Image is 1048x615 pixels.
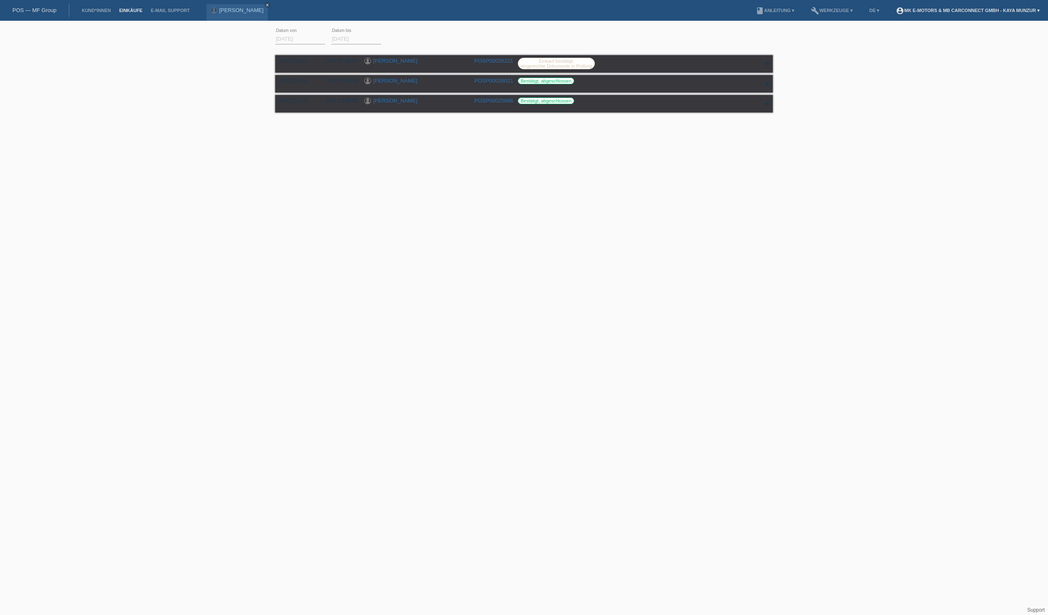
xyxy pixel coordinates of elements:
a: buildWerkzeuge ▾ [807,8,857,13]
div: auf-/zuklappen [760,78,773,90]
a: [PERSON_NAME] [373,98,417,104]
div: CHF 3'000.00 [319,58,358,64]
a: DE ▾ [865,8,883,13]
a: POSP00026021 [474,78,513,84]
a: [PERSON_NAME] [219,7,264,13]
span: 12:59 [296,79,307,83]
i: account_circle [896,7,904,15]
a: [PERSON_NAME] [373,78,417,84]
a: Einkäufe [115,8,146,13]
i: build [811,7,819,15]
span: 12:48 [296,99,307,103]
div: auf-/zuklappen [760,98,773,110]
a: [PERSON_NAME] [373,58,417,64]
label: Einkauf bestätigt, eingereichte Dokumente in Prüfung [518,58,595,69]
i: close [265,3,269,7]
div: [DATE] [279,78,313,84]
i: book [756,7,764,15]
a: bookAnleitung ▾ [752,8,798,13]
a: POS — MF Group [12,7,56,13]
a: POSP00026221 [474,58,513,64]
div: [DATE] [279,58,313,64]
label: Bestätigt, abgeschlossen [518,78,574,84]
a: POSP00025996 [474,98,513,104]
a: account_circleMK E-MOTORS & MB CarConnect GmbH - Kaya Munzur ▾ [892,8,1044,13]
div: [DATE] [279,98,313,104]
a: close [264,2,270,8]
a: E-Mail Support [147,8,194,13]
a: Kund*innen [78,8,115,13]
div: auf-/zuklappen [760,58,773,70]
a: Support [1027,607,1045,613]
div: CHF 2'990.00 [319,98,358,104]
div: CHF 3'000.00 [319,78,358,84]
span: 15:03 [296,59,307,63]
label: Bestätigt, abgeschlossen [518,98,574,104]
